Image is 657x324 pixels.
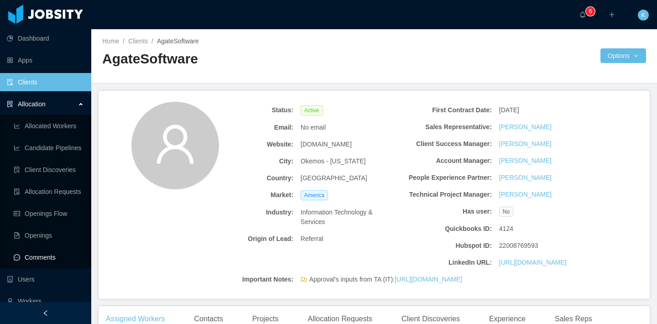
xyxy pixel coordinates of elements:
span: flag [301,277,307,286]
b: Website: [201,140,293,149]
a: [URL][DOMAIN_NAME] [499,258,567,267]
sup: 6 [586,7,595,16]
i: icon: solution [7,101,13,107]
i: icon: plus [609,11,615,18]
a: icon: idcardOpenings Flow [14,204,84,223]
a: [PERSON_NAME] [499,122,552,132]
span: Approval's inputs from TA (IT): [309,275,462,284]
a: icon: userWorkers [7,292,84,310]
b: Important Notes: [201,275,293,284]
span: 4124 [499,224,513,234]
p: 6 [589,7,592,16]
a: [PERSON_NAME] [499,173,552,183]
b: Status: [201,105,293,115]
b: Hubspot ID: [400,241,492,251]
b: Industry: [201,208,293,217]
div: [DATE] [495,102,595,119]
b: Country: [201,173,293,183]
a: icon: line-chartCandidate Pipelines [14,139,84,157]
span: Allocation [18,100,46,108]
a: [URL][DOMAIN_NAME] [395,276,462,283]
a: icon: robotUsers [7,270,84,288]
span: Referral [301,234,323,244]
a: icon: line-chartAllocated Workers [14,117,84,135]
a: [PERSON_NAME] [499,190,552,199]
a: icon: file-doneAllocation Requests [14,183,84,201]
b: First Contract Date: [400,105,492,115]
i: icon: user [153,122,197,166]
a: [PERSON_NAME] [499,139,552,149]
b: Email: [201,123,293,132]
span: AgateSoftware [157,37,199,45]
a: icon: messageComments [14,248,84,267]
b: Has user: [400,207,492,216]
b: Origin of Lead: [201,234,293,244]
span: / [123,37,125,45]
a: Home [102,37,119,45]
h2: AgateSoftware [102,50,374,68]
i: icon: bell [579,11,586,18]
a: icon: file-searchClient Discoveries [14,161,84,179]
button: Optionsicon: down [600,48,646,63]
b: People Experience Partner: [400,173,492,183]
b: Technical Project Manager: [400,190,492,199]
a: icon: appstoreApps [7,51,84,69]
span: [DOMAIN_NAME] [301,140,352,149]
span: K [641,10,645,21]
span: No [499,207,513,217]
a: icon: file-textOpenings [14,226,84,245]
span: [GEOGRAPHIC_DATA] [301,173,367,183]
b: LinkedIn URL: [400,258,492,267]
span: / [151,37,153,45]
a: icon: pie-chartDashboard [7,29,84,47]
a: Clients [128,37,148,45]
span: Okemos - [US_STATE] [301,157,366,166]
span: 22008769593 [499,241,538,251]
b: Account Manager: [400,156,492,166]
b: Quickbooks ID: [400,224,492,234]
b: City: [201,157,293,166]
a: icon: auditClients [7,73,84,91]
span: No email [301,123,326,132]
a: [PERSON_NAME] [499,156,552,166]
b: Client Success Manager: [400,139,492,149]
span: Active [301,105,323,115]
b: Sales Representative: [400,122,492,132]
span: Information Technology & Services [301,208,393,227]
span: America [301,190,328,200]
b: Market: [201,190,293,200]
